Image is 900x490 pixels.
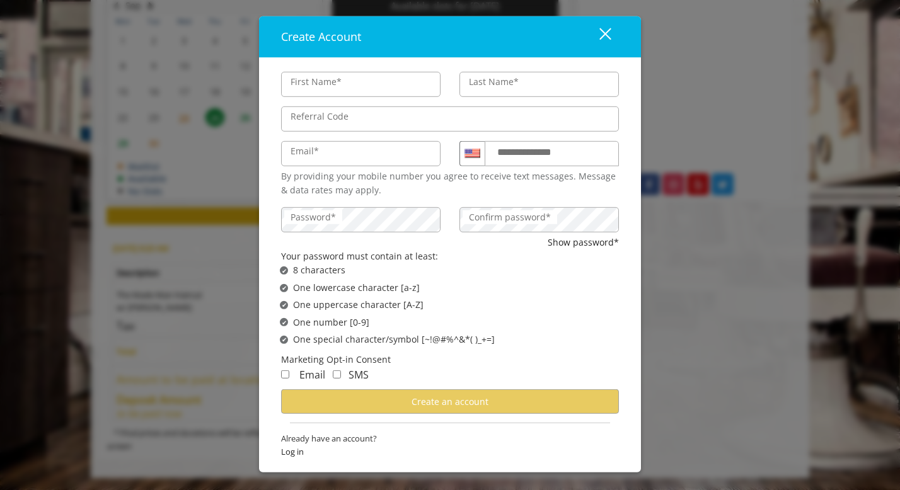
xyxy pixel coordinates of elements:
input: Email [281,141,441,166]
span: One uppercase character [A-Z] [293,298,424,312]
span: ✔ [282,265,287,275]
span: Create an account [412,396,488,407]
label: Referral Code [284,110,355,123]
div: close dialog [585,27,610,46]
span: ✔ [282,300,287,310]
button: Create an account [281,389,619,414]
span: Already have an account? [281,432,619,445]
label: Password* [284,210,342,224]
span: 8 characters [293,263,345,277]
div: Country [459,141,485,166]
input: Receive Marketing Email [281,370,289,379]
button: Show password* [548,235,619,249]
span: ✔ [282,317,287,328]
input: Receive Marketing SMS [333,370,341,379]
label: Confirm password* [463,210,557,224]
span: Log in [281,445,619,459]
input: FirstName [281,72,441,97]
label: First Name* [284,75,348,89]
span: SMS [349,368,369,382]
span: ✔ [282,334,287,345]
input: Lastname [459,72,619,97]
div: Your password must contain at least: [281,249,619,263]
span: Create Account [281,29,361,44]
span: Email [299,368,325,382]
span: One special character/symbol [~!@#%^&*( )_+=] [293,333,495,346]
input: ConfirmPassword [459,207,619,232]
div: Marketing Opt-in Consent [281,353,619,367]
input: ReferralCode [281,106,619,132]
span: One number [0-9] [293,315,369,329]
button: close dialog [576,24,619,50]
span: One lowercase character [a-z] [293,281,420,295]
label: Last Name* [463,75,525,89]
div: By providing your mobile number you agree to receive text messages. Message & data rates may apply. [281,169,619,198]
label: Email* [284,144,325,158]
span: ✔ [282,283,287,293]
input: Password [281,207,441,232]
